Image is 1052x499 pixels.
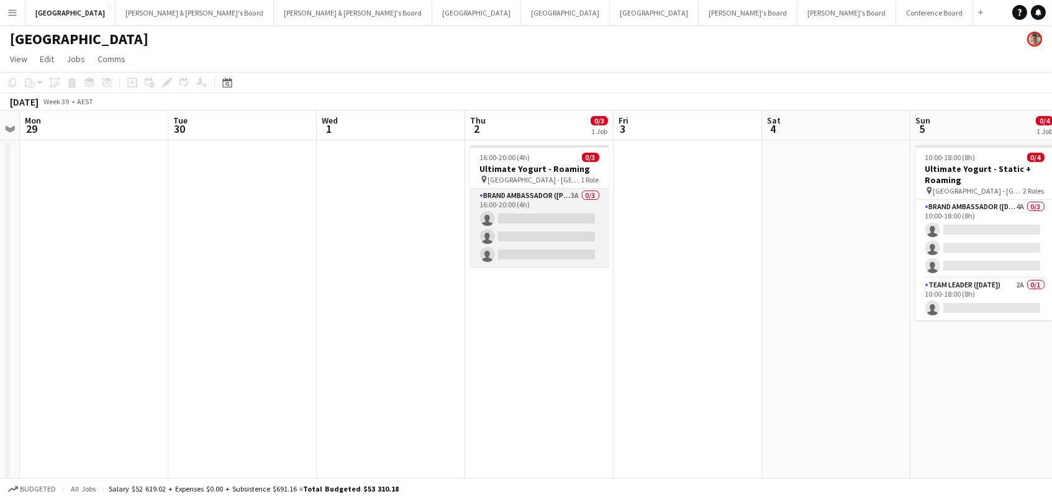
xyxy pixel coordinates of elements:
[767,115,781,126] span: Sat
[10,30,148,48] h1: [GEOGRAPHIC_DATA]
[521,1,610,25] button: [GEOGRAPHIC_DATA]
[914,122,930,136] span: 5
[617,122,628,136] span: 3
[470,115,486,126] span: Thu
[915,115,930,126] span: Sun
[66,53,85,65] span: Jobs
[35,51,59,67] a: Edit
[488,175,581,184] span: [GEOGRAPHIC_DATA] - [GEOGRAPHIC_DATA]
[5,51,32,67] a: View
[77,97,93,106] div: AEST
[480,153,530,162] span: 16:00-20:00 (4h)
[274,1,432,25] button: [PERSON_NAME] & [PERSON_NAME]'s Board
[1027,153,1045,162] span: 0/4
[582,153,599,162] span: 0/3
[171,122,188,136] span: 30
[303,484,399,493] span: Total Budgeted $53 310.18
[699,1,797,25] button: [PERSON_NAME]'s Board
[432,1,521,25] button: [GEOGRAPHIC_DATA]
[41,97,72,106] span: Week 39
[610,1,699,25] button: [GEOGRAPHIC_DATA]
[20,485,56,493] span: Budgeted
[25,115,41,126] span: Mon
[97,53,125,65] span: Comms
[581,175,599,184] span: 1 Role
[10,96,39,108] div: [DATE]
[109,484,399,493] div: Salary $52 619.02 + Expenses $0.00 + Subsistence $691.16 =
[25,1,116,25] button: [GEOGRAPHIC_DATA]
[619,115,628,126] span: Fri
[1027,32,1042,47] app-user-avatar: Victoria Hunt
[6,482,58,496] button: Budgeted
[1023,186,1045,196] span: 2 Roles
[468,122,486,136] span: 2
[322,115,338,126] span: Wed
[896,1,973,25] button: Conference Board
[470,163,609,174] h3: Ultimate Yogurt - Roaming
[93,51,130,67] a: Comms
[173,115,188,126] span: Tue
[797,1,896,25] button: [PERSON_NAME]'s Board
[68,484,98,493] span: All jobs
[925,153,976,162] span: 10:00-18:00 (8h)
[470,145,609,267] app-job-card: 16:00-20:00 (4h)0/3Ultimate Yogurt - Roaming [GEOGRAPHIC_DATA] - [GEOGRAPHIC_DATA]1 RoleBrand Amb...
[116,1,274,25] button: [PERSON_NAME] & [PERSON_NAME]'s Board
[40,53,54,65] span: Edit
[933,186,1023,196] span: [GEOGRAPHIC_DATA] - [GEOGRAPHIC_DATA]
[61,51,90,67] a: Jobs
[320,122,338,136] span: 1
[765,122,781,136] span: 4
[470,189,609,267] app-card-role: Brand Ambassador ([PERSON_NAME])3A0/316:00-20:00 (4h)
[10,53,27,65] span: View
[591,127,607,136] div: 1 Job
[591,116,608,125] span: 0/3
[23,122,41,136] span: 29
